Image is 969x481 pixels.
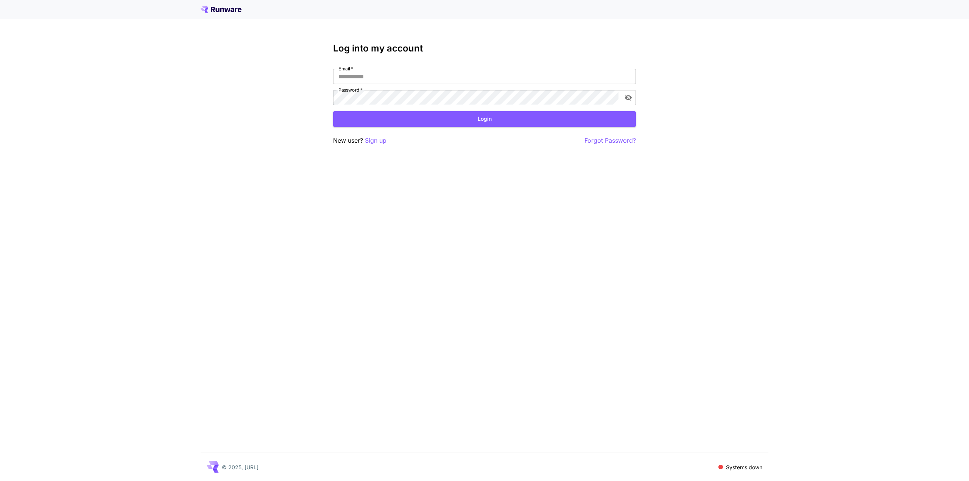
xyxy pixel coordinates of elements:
[338,87,363,93] label: Password
[726,463,762,471] p: Systems down
[222,463,259,471] p: © 2025, [URL]
[365,136,386,145] button: Sign up
[584,136,636,145] button: Forgot Password?
[622,91,635,104] button: toggle password visibility
[333,111,636,127] button: Login
[333,136,386,145] p: New user?
[338,65,353,72] label: Email
[333,43,636,54] h3: Log into my account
